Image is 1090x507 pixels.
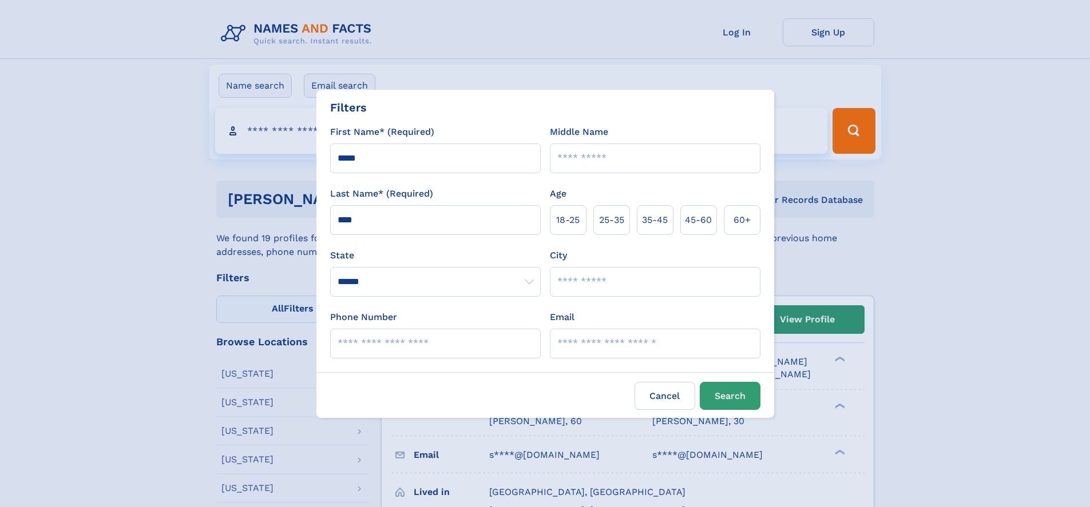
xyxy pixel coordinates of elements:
span: 18‑25 [556,213,580,227]
span: 35‑45 [642,213,668,227]
label: Phone Number [330,310,397,324]
label: Age [550,187,566,201]
span: 45‑60 [685,213,712,227]
label: City [550,249,567,262]
label: Cancel [635,382,695,410]
label: State [330,249,541,262]
span: 25‑35 [599,213,624,227]
label: First Name* (Required) [330,125,434,139]
button: Search [700,382,760,410]
label: Last Name* (Required) [330,187,433,201]
div: Filters [330,99,367,116]
span: 60+ [734,213,751,227]
label: Email [550,310,574,324]
label: Middle Name [550,125,608,139]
